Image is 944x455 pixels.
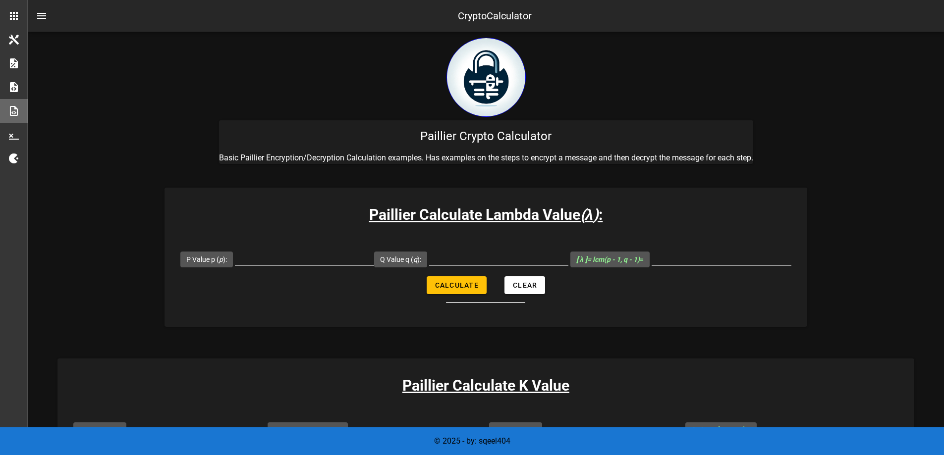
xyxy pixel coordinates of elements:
h3: Paillier Calculate Lambda Value : [165,203,807,226]
i: λ [334,426,338,434]
i: n [528,426,532,434]
button: nav-menu-toggle [30,4,54,28]
button: Calculate [427,276,487,294]
label: λ (lambda) Value λ ( ): [274,425,342,435]
b: λ [585,206,594,223]
button: Clear [504,276,545,294]
label: G Value g ( ): [79,425,120,435]
img: encryption logo [446,38,526,117]
span: = [576,255,644,263]
label: N Value n ( ): [495,425,536,435]
i: p [219,255,223,263]
i: = L(g MOD n ) [691,426,747,434]
a: home [446,109,526,119]
b: [ λ ] [576,255,587,263]
sup: 2 [741,425,744,432]
i: = lcm(p - 1, q - 1) [576,255,640,263]
i: ( ) [580,206,599,223]
span: Calculate [435,281,479,289]
i: g [112,426,116,434]
div: CryptoCalculator [458,8,532,23]
label: Q Value q ( ): [380,254,421,264]
span: © 2025 - by: sqeel404 [434,436,510,446]
i: q [413,255,417,263]
p: Basic Paillier Encryption/Decryption Calculation examples. Has examples on the steps to encrypt a... [219,152,753,164]
span: = [691,426,751,434]
span: Clear [512,281,537,289]
b: [ k ] [691,426,702,434]
h3: Paillier Calculate K Value [57,374,915,397]
sup: λ [718,425,721,432]
div: Paillier Crypto Calculator [219,120,753,152]
label: P Value p ( ): [186,254,227,264]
